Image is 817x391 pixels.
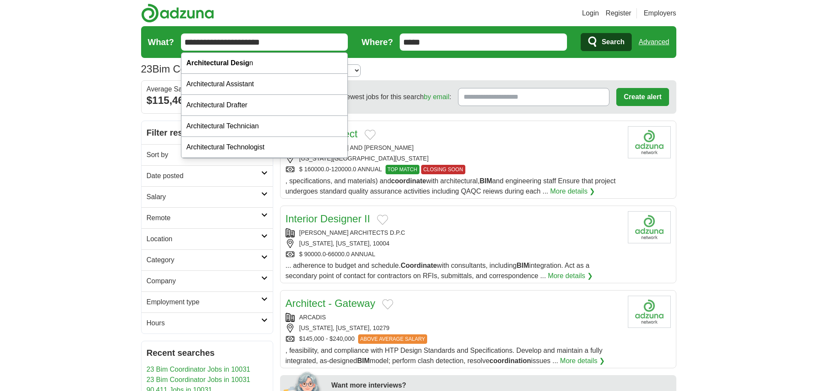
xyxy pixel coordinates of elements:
a: Sort by [142,144,273,165]
h2: Location [147,234,261,244]
a: Date posted [142,165,273,186]
label: What? [148,36,174,48]
div: Architectural Technologist [181,137,348,158]
button: Add to favorite jobs [365,130,376,140]
h2: Recent searches [147,346,268,359]
strong: BIM [479,177,492,185]
div: $ 90000.0-66000.0 ANNUAL [286,250,621,259]
h2: Company [147,276,261,286]
span: CLOSING SOON [421,165,465,174]
span: Search [602,33,624,51]
div: [US_STATE][GEOGRAPHIC_DATA][US_STATE] [286,154,621,163]
button: Search [581,33,632,51]
span: ABOVE AVERAGE SALARY [358,334,428,344]
div: n [181,53,348,74]
a: Employment type [142,291,273,312]
span: 23 [141,61,153,77]
img: Company logo [628,211,671,243]
a: Salary [142,186,273,207]
a: 23 Bim Coordinator Jobs in 10031 [147,376,250,383]
a: Register [606,8,631,18]
a: Advanced [639,33,669,51]
a: Hours [142,312,273,333]
div: [US_STATE], [US_STATE], 10004 [286,239,621,248]
h2: Filter results [142,121,273,144]
span: , specifications, and materials) and with architectural, and engineering staff Ensure that projec... [286,177,616,195]
strong: BIM [517,262,529,269]
span: , feasibility, and compliance with HTP Design Standards and Specifications. Develop and maintain ... [286,347,603,364]
a: Login [582,8,599,18]
strong: Architectural Desig [187,59,250,67]
a: More details ❯ [548,271,593,281]
h2: Hours [147,318,261,328]
div: $115,466 [147,93,268,108]
div: $145,000 - $240,000 [286,334,621,344]
div: [PERSON_NAME] ARCHITECTS D.P.C [286,228,621,237]
h1: Bim Coordinator Jobs in 10031 [141,63,294,75]
a: More details ❯ [550,186,595,197]
a: Senior Architect [286,128,358,139]
strong: coordinate [391,177,426,185]
span: ... adherence to budget and schedule. with consultants, including integration. Act as a secondary... [286,262,590,279]
strong: Coordinate [401,262,437,269]
div: Want more interviews? [332,380,671,391]
a: 23 Bim Coordinator Jobs in 10031 [147,366,250,373]
span: Receive the newest jobs for this search : [304,92,451,102]
div: [US_STATE], [US_STATE], 10279 [286,324,621,333]
a: Location [142,228,273,249]
button: Create alert [616,88,669,106]
h2: Employment type [147,297,261,307]
button: Add to favorite jobs [377,215,388,225]
a: Employers [644,8,676,18]
h2: Remote [147,213,261,223]
a: More details ❯ [560,356,605,366]
span: TOP MATCH [386,165,419,174]
div: Architectural Drafter [181,95,348,116]
strong: coordination [489,357,531,364]
div: [PERSON_NAME] AND [PERSON_NAME] [286,143,621,152]
h2: Category [147,255,261,265]
h2: Date posted [147,171,261,181]
div: Average Salary [147,86,268,93]
img: Company logo [628,296,671,328]
a: Company [142,270,273,291]
button: Add to favorite jobs [382,299,393,309]
label: Where? [362,36,393,48]
a: Architect - Gateway [286,297,375,309]
img: Adzuna logo [141,3,214,23]
div: Architectural Assistant [181,74,348,95]
img: Company logo [628,126,671,158]
div: Architectural Technician [181,116,348,137]
a: Category [142,249,273,270]
h2: Sort by [147,150,261,160]
a: by email [424,93,449,100]
strong: BIM [357,357,370,364]
h2: Salary [147,192,261,202]
div: $ 160000.0-120000.0 ANNUAL [286,165,621,174]
a: Interior Designer II [286,213,370,224]
a: Remote [142,207,273,228]
div: ARCADIS [286,313,621,322]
